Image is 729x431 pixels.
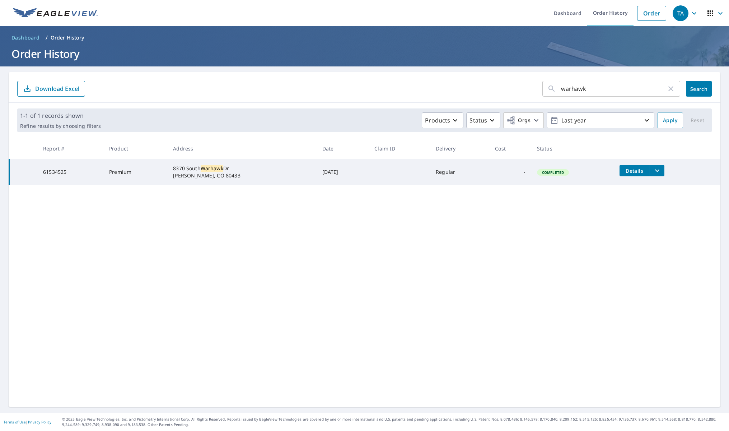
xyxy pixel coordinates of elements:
span: Details [624,167,645,174]
h1: Order History [9,46,720,61]
p: Refine results by choosing filters [20,123,101,129]
p: Order History [51,34,84,41]
button: filesDropdownBtn-61534525 [650,165,664,176]
mark: Warhawk [201,165,223,172]
a: Dashboard [9,32,43,43]
p: Status [469,116,487,125]
th: Status [531,138,614,159]
span: Dashboard [11,34,40,41]
th: Report # [37,138,103,159]
div: 8370 South Dr [PERSON_NAME], CO 80433 [173,165,311,179]
th: Cost [489,138,531,159]
p: Last year [559,114,642,127]
td: Regular [430,159,489,185]
td: [DATE] [317,159,369,185]
a: Privacy Policy [28,420,51,425]
input: Address, Report #, Claim ID, etc. [561,79,667,99]
a: Order [637,6,666,21]
span: Completed [538,170,568,175]
th: Date [317,138,369,159]
button: detailsBtn-61534525 [620,165,650,176]
td: - [489,159,531,185]
button: Status [466,112,500,128]
a: Terms of Use [4,420,26,425]
button: Last year [547,112,654,128]
nav: breadcrumb [9,32,720,43]
span: Search [692,85,706,92]
button: Orgs [503,112,544,128]
span: Orgs [506,116,531,125]
th: Delivery [430,138,489,159]
p: 1-1 of 1 records shown [20,111,101,120]
p: Products [425,116,450,125]
button: Download Excel [17,81,85,97]
button: Search [686,81,712,97]
td: Premium [103,159,167,185]
th: Address [167,138,317,159]
p: Download Excel [35,85,79,93]
th: Claim ID [369,138,430,159]
li: / [46,33,48,42]
p: | [4,420,51,424]
div: TA [673,5,688,21]
img: EV Logo [13,8,98,19]
td: 61534525 [37,159,103,185]
span: Apply [663,116,677,125]
th: Product [103,138,167,159]
p: © 2025 Eagle View Technologies, Inc. and Pictometry International Corp. All Rights Reserved. Repo... [62,417,725,427]
button: Products [422,112,463,128]
button: Apply [657,112,683,128]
